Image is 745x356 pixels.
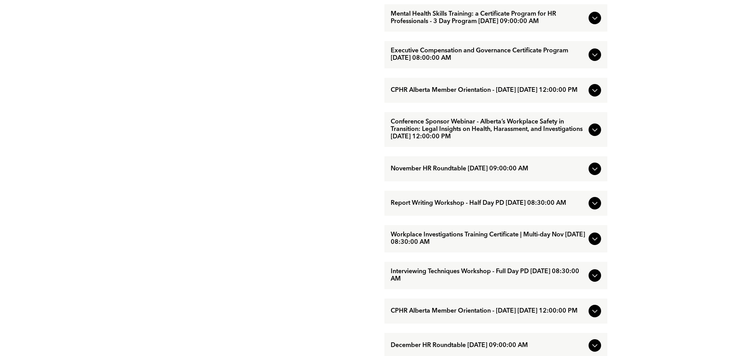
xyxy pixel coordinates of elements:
span: CPHR Alberta Member Orientation - [DATE] [DATE] 12:00:00 PM [391,87,585,94]
span: Interviewing Techniques Workshop - Full Day PD [DATE] 08:30:00 AM [391,268,585,283]
span: Report Writing Workshop - Half Day PD [DATE] 08:30:00 AM [391,200,585,207]
span: Executive Compensation and Governance Certificate Program [DATE] 08:00:00 AM [391,47,585,62]
span: November HR Roundtable [DATE] 09:00:00 AM [391,165,585,173]
span: Workplace Investigations Training Certificate | Multi-day Nov [DATE] 08:30:00 AM [391,231,585,246]
span: December HR Roundtable [DATE] 09:00:00 AM [391,342,585,349]
span: Conference Sponsor Webinar - Alberta’s Workplace Safety in Transition: Legal Insights on Health, ... [391,118,585,141]
span: CPHR Alberta Member Orientation - [DATE] [DATE] 12:00:00 PM [391,308,585,315]
span: Mental Health Skills Training: a Certificate Program for HR Professionals - 3 Day Program [DATE] ... [391,11,585,25]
